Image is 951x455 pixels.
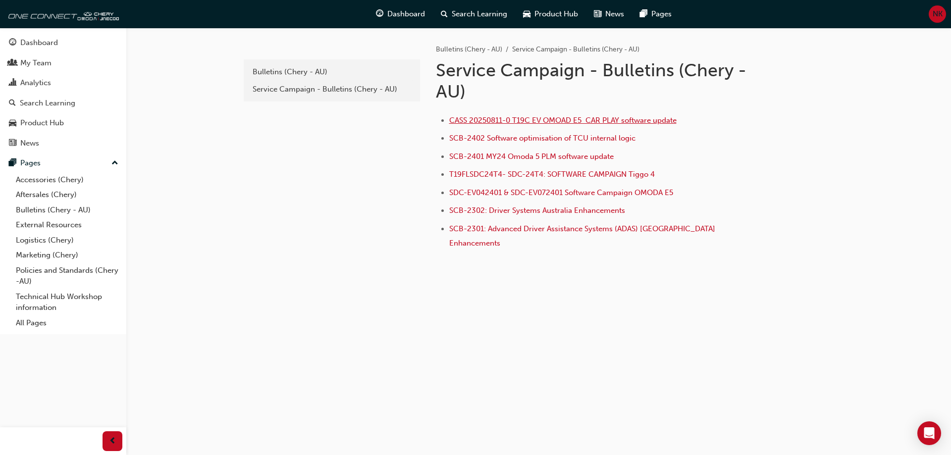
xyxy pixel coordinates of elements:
[640,8,647,20] span: pages-icon
[20,77,51,89] div: Analytics
[12,315,122,331] a: All Pages
[12,248,122,263] a: Marketing (Chery)
[12,202,122,218] a: Bulletins (Chery - AU)
[449,116,677,125] a: CASS 20250811-0 T19C EV OMOAD E5 CAR PLAY software update
[12,263,122,289] a: Policies and Standards (Chery -AU)
[9,139,16,148] span: news-icon
[449,188,673,197] a: SDC-EV042401 & SDC-EV072401 Software Campaign OMODA E5
[433,4,515,24] a: search-iconSearch Learning
[534,8,578,20] span: Product Hub
[9,119,16,128] span: car-icon
[109,435,116,448] span: prev-icon
[449,134,635,143] a: SCB-2402 Software optimisation of TCU internal logic
[917,421,941,445] div: Open Intercom Messenger
[4,34,122,52] a: Dashboard
[594,8,601,20] span: news-icon
[20,98,75,109] div: Search Learning
[4,154,122,172] button: Pages
[632,4,680,24] a: pages-iconPages
[12,233,122,248] a: Logistics (Chery)
[387,8,425,20] span: Dashboard
[929,5,946,23] button: NK
[9,159,16,168] span: pages-icon
[4,54,122,72] a: My Team
[12,172,122,188] a: Accessories (Chery)
[248,63,416,81] a: Bulletins (Chery - AU)
[449,170,655,179] a: T19FLSDC24T4- SDC-24T4: SOFTWARE CAMPAIGN Tiggo 4
[651,8,672,20] span: Pages
[605,8,624,20] span: News
[253,84,411,95] div: Service Campaign - Bulletins (Chery - AU)
[253,66,411,78] div: Bulletins (Chery - AU)
[111,157,118,170] span: up-icon
[9,39,16,48] span: guage-icon
[9,79,16,88] span: chart-icon
[12,187,122,202] a: Aftersales (Chery)
[933,8,943,20] span: NK
[12,289,122,315] a: Technical Hub Workshop information
[452,8,507,20] span: Search Learning
[436,59,761,102] h1: Service Campaign - Bulletins (Chery - AU)
[515,4,586,24] a: car-iconProduct Hub
[436,45,502,53] a: Bulletins (Chery - AU)
[441,8,448,20] span: search-icon
[20,138,39,149] div: News
[248,81,416,98] a: Service Campaign - Bulletins (Chery - AU)
[4,114,122,132] a: Product Hub
[512,44,639,55] li: Service Campaign - Bulletins (Chery - AU)
[20,57,52,69] div: My Team
[12,217,122,233] a: External Resources
[368,4,433,24] a: guage-iconDashboard
[5,4,119,24] img: oneconnect
[4,74,122,92] a: Analytics
[20,157,41,169] div: Pages
[449,224,717,248] a: SCB-2301: Advanced Driver Assistance Systems (ADAS) [GEOGRAPHIC_DATA] Enhancements
[4,94,122,112] a: Search Learning
[9,59,16,68] span: people-icon
[449,152,614,161] a: SCB-2401 MY24 Omoda 5 PLM software update
[586,4,632,24] a: news-iconNews
[20,117,64,129] div: Product Hub
[4,32,122,154] button: DashboardMy TeamAnalyticsSearch LearningProduct HubNews
[4,134,122,152] a: News
[376,8,383,20] span: guage-icon
[523,8,530,20] span: car-icon
[9,99,16,108] span: search-icon
[449,206,625,215] a: SCB-2302: Driver Systems Australia Enhancements
[20,37,58,49] div: Dashboard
